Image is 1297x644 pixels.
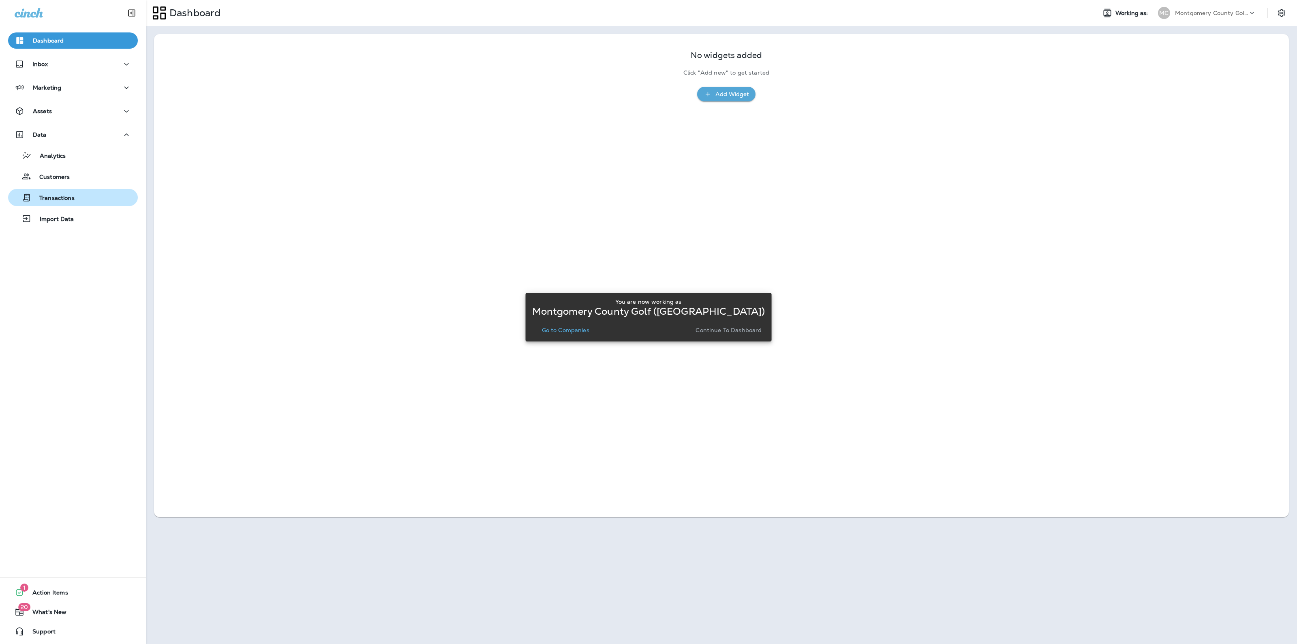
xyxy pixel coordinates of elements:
[8,127,138,143] button: Data
[166,7,220,19] p: Dashboard
[31,174,70,181] p: Customers
[8,56,138,72] button: Inbox
[33,84,61,91] p: Marketing
[8,103,138,119] button: Assets
[20,584,28,592] span: 1
[615,298,681,305] p: You are now working as
[32,152,66,160] p: Analytics
[8,147,138,164] button: Analytics
[24,589,68,599] span: Action Items
[696,327,762,333] p: Continue to Dashboard
[8,79,138,96] button: Marketing
[1274,6,1289,20] button: Settings
[532,308,765,315] p: Montgomery County Golf ([GEOGRAPHIC_DATA])
[33,131,47,138] p: Data
[692,324,765,336] button: Continue to Dashboard
[1175,10,1248,16] p: Montgomery County Golf ([GEOGRAPHIC_DATA])
[31,195,75,202] p: Transactions
[24,628,56,638] span: Support
[18,603,30,611] span: 20
[120,5,143,21] button: Collapse Sidebar
[8,168,138,185] button: Customers
[32,61,48,67] p: Inbox
[33,108,52,114] p: Assets
[8,623,138,640] button: Support
[8,584,138,601] button: 1Action Items
[8,32,138,49] button: Dashboard
[8,189,138,206] button: Transactions
[542,327,589,333] p: Go to Companies
[24,609,66,618] span: What's New
[1115,10,1150,17] span: Working as:
[33,37,64,44] p: Dashboard
[8,604,138,620] button: 20What's New
[8,210,138,227] button: Import Data
[32,216,74,223] p: Import Data
[1158,7,1170,19] div: MC
[539,324,593,336] button: Go to Companies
